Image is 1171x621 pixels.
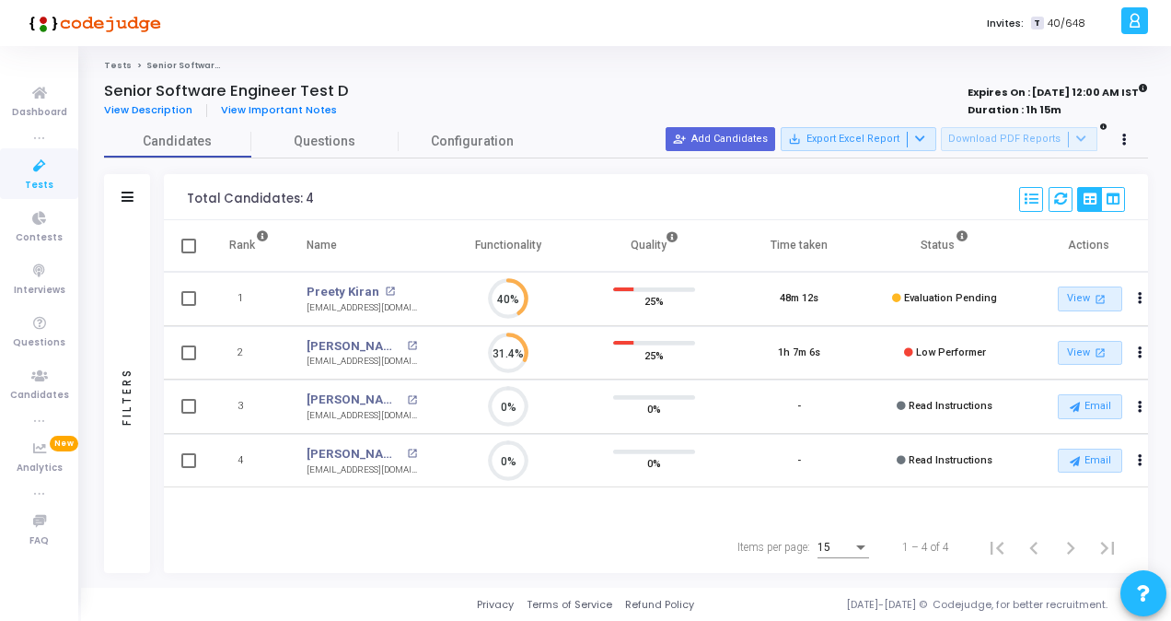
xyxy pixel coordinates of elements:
[207,104,351,116] a: View Important Notes
[644,292,664,310] span: 25%
[941,127,1097,151] button: Download PDF Reports
[797,399,801,415] div: -
[694,597,1148,613] div: [DATE]-[DATE] © Codejudge, for better recruitment.
[104,60,132,71] a: Tests
[581,220,726,272] th: Quality
[210,272,288,326] td: 1
[771,235,828,255] div: Time taken
[1077,187,1125,212] div: View Options
[307,283,379,301] a: Preety Kiran
[307,301,417,315] div: [EMAIL_ADDRESS][DOMAIN_NAME]
[50,436,78,451] span: New
[666,127,775,151] button: Add Candidates
[737,539,810,556] div: Items per page:
[817,541,830,554] span: 15
[23,5,161,41] img: logo
[435,220,581,272] th: Functionality
[431,132,514,151] span: Configuration
[979,529,1015,566] button: First page
[625,597,694,613] a: Refund Policy
[307,391,402,409] a: [PERSON_NAME] J
[1015,529,1052,566] button: Previous page
[210,326,288,381] td: 2
[916,346,986,358] span: Low Performer
[987,16,1024,31] label: Invites:
[14,283,65,299] span: Interviews
[307,235,337,255] div: Name
[1128,448,1154,474] button: Actions
[780,291,818,307] div: 48m 12s
[872,220,1017,272] th: Status
[307,409,417,423] div: [EMAIL_ADDRESS][DOMAIN_NAME]
[221,102,337,117] span: View Important Notes
[17,461,63,476] span: Analytics
[1128,287,1154,312] button: Actions
[1089,529,1126,566] button: Last page
[817,542,869,555] mat-select: Items per page:
[1058,341,1122,366] a: View
[210,220,288,272] th: Rank
[1052,529,1089,566] button: Next page
[307,337,402,356] a: [PERSON_NAME] Bali
[307,355,417,369] div: [EMAIL_ADDRESS][DOMAIN_NAME]
[909,454,992,466] span: Read Instructions
[307,445,402,463] a: [PERSON_NAME]
[968,80,1148,100] strong: Expires On : [DATE] 12:00 AM IST
[25,178,53,193] span: Tests
[778,346,820,361] div: 1h 7m 6s
[477,597,514,613] a: Privacy
[104,102,192,117] span: View Description
[788,133,801,146] mat-icon: save_alt
[16,230,63,246] span: Contests
[12,105,67,121] span: Dashboard
[187,192,314,206] div: Total Candidates: 4
[1128,394,1154,420] button: Actions
[781,127,936,151] button: Export Excel Report
[407,449,417,459] mat-icon: open_in_new
[1058,287,1122,311] a: View
[1128,340,1154,366] button: Actions
[673,133,686,146] mat-icon: person_add_alt
[29,533,49,549] span: FAQ
[104,104,207,116] a: View Description
[1031,17,1043,30] span: T
[104,82,349,100] h4: Senior Software Engineer Test D
[527,597,612,613] a: Terms of Service
[104,132,251,151] span: Candidates
[1048,16,1085,31] span: 40/648
[210,434,288,488] td: 4
[146,60,296,71] span: Senior Software Engineer Test D
[407,341,417,351] mat-icon: open_in_new
[13,335,65,351] span: Questions
[251,132,399,151] span: Questions
[307,463,417,477] div: [EMAIL_ADDRESS][DOMAIN_NAME]
[904,292,997,304] span: Evaluation Pending
[647,454,661,473] span: 0%
[1058,449,1122,473] button: Email
[797,453,801,469] div: -
[1058,394,1122,418] button: Email
[1093,345,1108,360] mat-icon: open_in_new
[968,102,1061,117] strong: Duration : 1h 15m
[210,380,288,434] td: 3
[647,400,661,418] span: 0%
[385,287,395,297] mat-icon: open_in_new
[1017,220,1163,272] th: Actions
[104,60,1148,72] nav: breadcrumb
[1093,291,1108,307] mat-icon: open_in_new
[407,395,417,405] mat-icon: open_in_new
[902,539,949,556] div: 1 – 4 of 4
[644,346,664,364] span: 25%
[909,400,992,412] span: Read Instructions
[119,295,135,498] div: Filters
[10,388,69,404] span: Candidates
